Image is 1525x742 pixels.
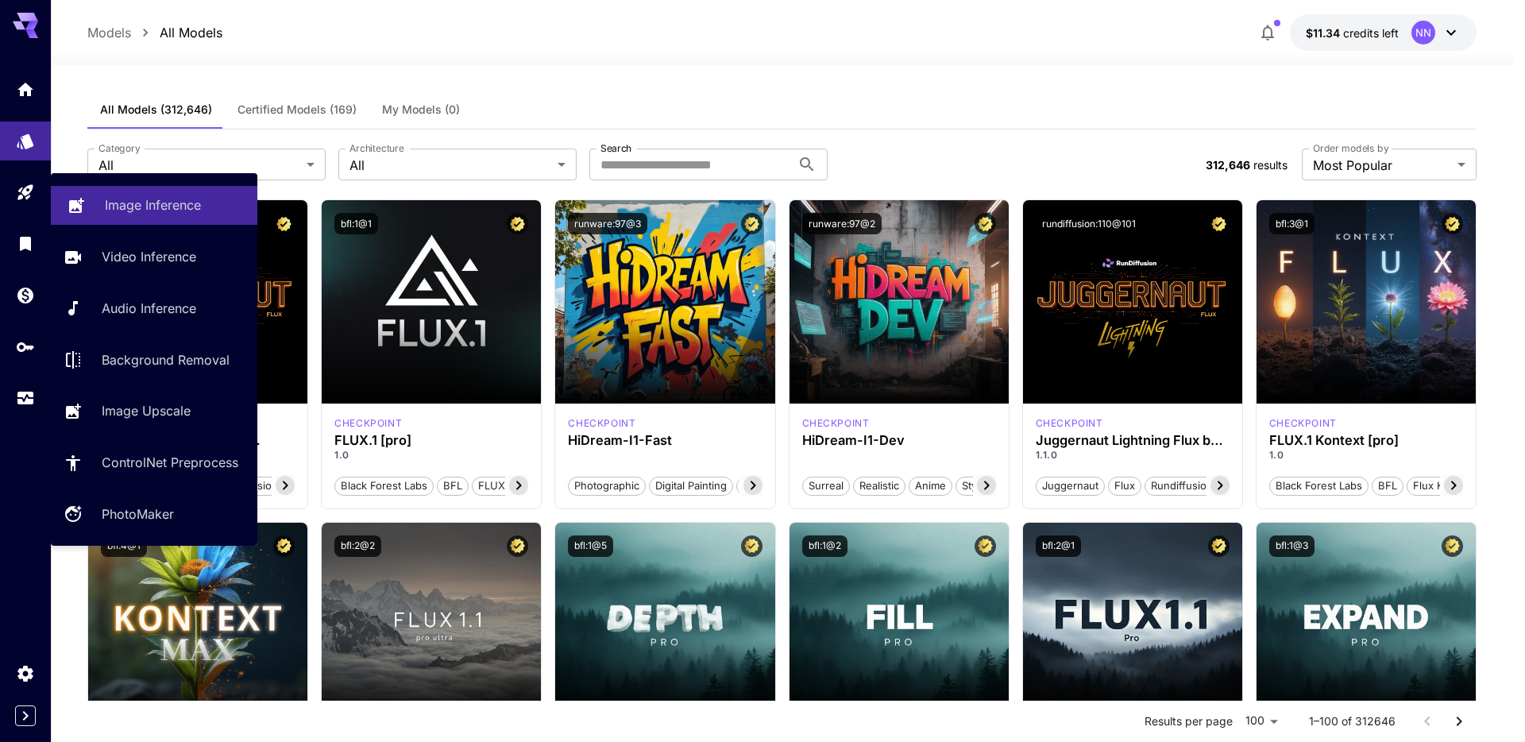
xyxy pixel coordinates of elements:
p: Results per page [1145,713,1233,729]
button: bfl:1@3 [1269,535,1315,557]
p: Image Upscale [102,401,191,420]
button: Certified Model – Vetted for best performance and includes a commercial license. [507,213,528,234]
span: results [1253,158,1288,172]
div: API Keys [16,337,35,357]
span: $11.34 [1306,26,1343,40]
div: FLUX.1 Kontext [pro] [1269,416,1337,431]
div: FLUX.1 D [1036,416,1103,431]
label: Order models by [1313,141,1388,155]
button: bfl:3@1 [1269,213,1315,234]
span: Surreal [803,478,849,494]
span: Flux Kontext [1407,478,1480,494]
a: Image Inference [51,186,257,225]
span: All [349,156,551,175]
button: Certified Model – Vetted for best performance and includes a commercial license. [507,535,528,557]
span: All Models (312,646) [100,102,212,117]
p: 1.0 [334,448,528,462]
span: Anime [909,478,952,494]
span: BFL [438,478,468,494]
div: Settings [16,663,35,683]
div: Wallet [16,285,35,305]
span: FLUX.1 [pro] [473,478,545,494]
button: Certified Model – Vetted for best performance and includes a commercial license. [1442,535,1463,557]
p: checkpoint [1036,416,1103,431]
h3: HiDream-I1-Fast [568,433,762,448]
p: Video Inference [102,247,196,266]
span: rundiffusion [1145,478,1218,494]
button: bfl:4@1 [101,535,147,557]
div: Usage [16,388,35,408]
a: PhotoMaker [51,495,257,534]
div: 100 [1239,709,1284,732]
button: Certified Model – Vetted for best performance and includes a commercial license. [1208,535,1230,557]
span: Certified Models (169) [237,102,357,117]
button: Certified Model – Vetted for best performance and includes a commercial license. [1442,213,1463,234]
p: 1.1.0 [1036,448,1230,462]
button: bfl:1@2 [802,535,847,557]
div: Library [16,234,35,253]
span: Stylized [956,478,1006,494]
button: rundiffusion:110@101 [1036,213,1142,234]
span: BFL [1372,478,1403,494]
button: Certified Model – Vetted for best performance and includes a commercial license. [273,535,295,557]
button: Certified Model – Vetted for best performance and includes a commercial license. [975,213,996,234]
div: fluxpro [334,416,402,431]
button: runware:97@3 [568,213,647,234]
button: bfl:2@1 [1036,535,1081,557]
span: Black Forest Labs [335,478,433,494]
h3: HiDream-I1-Dev [802,433,996,448]
div: Playground [16,183,35,203]
h3: Juggernaut Lightning Flux by RunDiffusion [1036,433,1230,448]
p: checkpoint [568,416,635,431]
p: ControlNet Preprocess [102,453,238,472]
span: Cinematic [737,478,797,494]
a: Audio Inference [51,289,257,328]
button: Go to next page [1443,705,1475,737]
label: Category [98,141,141,155]
span: Photographic [569,478,645,494]
p: Image Inference [105,195,201,214]
button: Certified Model – Vetted for best performance and includes a commercial license. [1208,213,1230,234]
h3: FLUX.1 Kontext [pro] [1269,433,1463,448]
h3: FLUX.1 [pro] [334,433,528,448]
button: Certified Model – Vetted for best performance and includes a commercial license. [741,535,762,557]
span: credits left [1343,26,1399,40]
button: runware:97@2 [802,213,882,234]
nav: breadcrumb [87,23,222,42]
div: HiDream Dev [802,416,870,431]
a: Video Inference [51,238,257,276]
button: Certified Model – Vetted for best performance and includes a commercial license. [975,535,996,557]
span: My Models (0) [382,102,460,117]
a: ControlNet Preprocess [51,443,257,482]
span: Black Forest Labs [1270,478,1368,494]
label: Architecture [349,141,403,155]
p: Background Removal [102,350,230,369]
p: checkpoint [1269,416,1337,431]
p: 1.0 [1269,448,1463,462]
div: $11.33611 [1306,25,1399,41]
div: Home [16,79,35,99]
button: Expand sidebar [15,705,36,726]
button: Certified Model – Vetted for best performance and includes a commercial license. [741,213,762,234]
p: Models [87,23,131,42]
div: HiDream Fast [568,416,635,431]
div: Models [16,126,35,146]
span: flux [1109,478,1141,494]
span: Digital Painting [650,478,732,494]
a: Image Upscale [51,392,257,431]
label: Search [600,141,631,155]
button: $11.33611 [1290,14,1477,51]
button: Certified Model – Vetted for best performance and includes a commercial license. [273,213,295,234]
span: juggernaut [1037,478,1104,494]
p: Audio Inference [102,299,196,318]
span: Realistic [854,478,905,494]
span: 312,646 [1206,158,1250,172]
button: bfl:1@1 [334,213,378,234]
a: Background Removal [51,340,257,379]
